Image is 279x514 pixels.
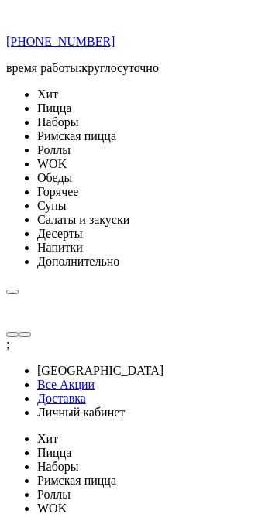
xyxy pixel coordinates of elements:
[37,213,129,226] span: Салаты и закуски
[37,488,71,501] span: Роллы
[37,378,95,391] a: Все Акции
[37,171,72,184] span: Обеды
[37,364,164,377] span: [GEOGRAPHIC_DATA]
[37,101,71,115] span: Пицца
[37,392,86,405] a: Доставка
[37,446,71,459] span: Пицца
[37,115,79,128] span: Наборы
[37,199,67,212] span: Супы
[37,406,125,419] span: Личный кабинет
[37,460,79,473] span: Наборы
[37,241,83,254] span: Напитки
[37,227,83,240] span: Десерты
[6,338,273,351] div: ;
[37,87,58,101] span: Хит
[6,35,115,48] a: [PHONE_NUMBER]
[37,255,119,268] span: Дополнительно
[37,432,58,445] span: Хит
[37,129,116,142] span: Римская пицца
[37,185,78,198] span: Горячее
[6,61,273,75] p: время работы: круглосуточно
[37,143,71,156] span: Роллы
[37,157,67,170] span: WOK
[37,474,116,487] span: Римская пицца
